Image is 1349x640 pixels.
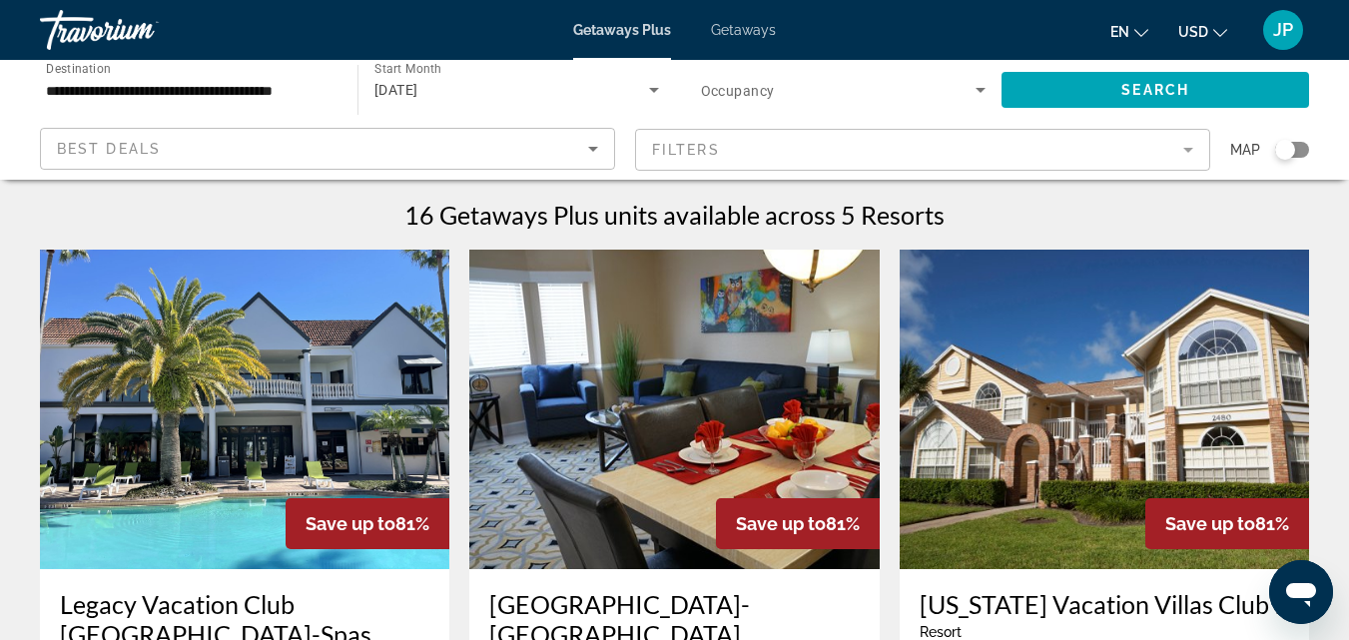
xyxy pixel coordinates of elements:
img: 6740E01L.jpg [900,250,1309,569]
span: Occupancy [701,83,775,99]
div: 81% [716,498,880,549]
a: Travorium [40,4,240,56]
button: Filter [635,128,1210,172]
span: Best Deals [57,141,161,157]
span: Start Month [374,62,441,76]
mat-select: Sort by [57,137,598,161]
div: 81% [1145,498,1309,549]
a: Getaways [711,22,776,38]
a: Getaways Plus [573,22,671,38]
span: en [1110,24,1129,40]
span: Resort [920,624,962,640]
button: Search [1002,72,1309,108]
span: Search [1121,82,1189,98]
img: 8615O01X.jpg [40,250,449,569]
button: User Menu [1257,9,1309,51]
a: [US_STATE] Vacation Villas Club I [920,589,1289,619]
span: [DATE] [374,82,418,98]
span: Save up to [736,513,826,534]
h1: 16 Getaways Plus units available across 5 Resorts [404,200,945,230]
span: Destination [46,61,111,75]
span: JP [1273,20,1293,40]
span: Save up to [306,513,395,534]
span: USD [1178,24,1208,40]
button: Change currency [1178,17,1227,46]
iframe: Button to launch messaging window [1269,560,1333,624]
div: 81% [286,498,449,549]
span: Map [1230,136,1260,164]
button: Change language [1110,17,1148,46]
img: 6815I01L.jpg [469,250,879,569]
span: Save up to [1165,513,1255,534]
